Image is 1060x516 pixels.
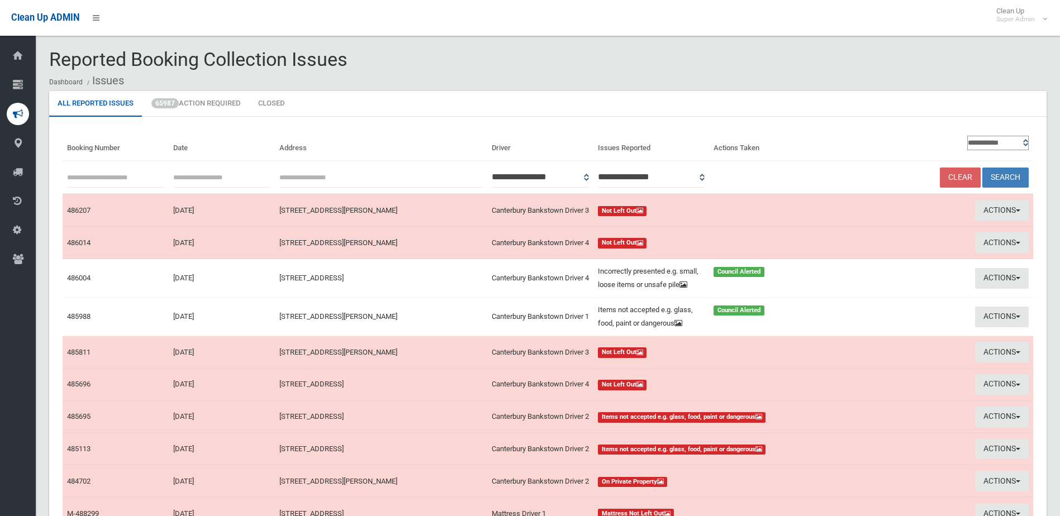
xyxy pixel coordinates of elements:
th: Booking Number [63,130,169,161]
td: Canterbury Bankstown Driver 3 [487,194,593,226]
div: Items not accepted e.g. glass, food, paint or dangerous [591,303,707,330]
a: All Reported Issues [49,91,142,117]
a: Clear [940,168,981,188]
button: Actions [975,439,1029,460]
a: 486014 [67,238,91,247]
td: Canterbury Bankstown Driver 1 [487,298,593,336]
a: 486207 [67,206,91,214]
a: Items not accepted e.g. glass, food, paint or dangerous [598,410,816,423]
td: Canterbury Bankstown Driver 4 [487,227,593,259]
span: On Private Property [598,477,668,488]
th: Issues Reported [593,130,710,161]
span: Not Left Out [598,380,647,390]
span: Clean Up [991,7,1046,23]
a: 485696 [67,380,91,388]
span: Items not accepted e.g. glass, food, paint or dangerous [598,412,766,423]
button: Actions [975,374,1029,395]
button: Search [982,168,1029,188]
td: [STREET_ADDRESS] [275,368,487,400]
td: [STREET_ADDRESS][PERSON_NAME] [275,465,487,498]
td: [STREET_ADDRESS] [275,400,487,433]
span: Not Left Out [598,206,647,217]
td: Canterbury Bankstown Driver 4 [487,259,593,298]
li: Issues [84,70,124,91]
div: Incorrectly presented e.g. small, loose items or unsafe pile [591,265,707,292]
a: 485113 [67,445,91,453]
a: On Private Property [598,475,816,488]
small: Super Admin [996,15,1035,23]
button: Actions [975,407,1029,427]
a: 65987Action Required [143,91,249,117]
th: Address [275,130,487,161]
td: [DATE] [169,400,275,433]
button: Actions [975,471,1029,491]
th: Driver [487,130,593,161]
td: Canterbury Bankstown Driver 2 [487,465,593,498]
a: Dashboard [49,78,83,86]
td: [STREET_ADDRESS][PERSON_NAME] [275,227,487,259]
td: [STREET_ADDRESS][PERSON_NAME] [275,298,487,336]
td: [DATE] [169,465,275,498]
td: Canterbury Bankstown Driver 2 [487,433,593,465]
td: [DATE] [169,368,275,400]
td: [DATE] [169,336,275,369]
button: Actions [975,342,1029,362]
td: [STREET_ADDRESS] [275,433,487,465]
td: [DATE] [169,259,275,298]
a: Not Left Out [598,236,816,250]
span: Reported Booking Collection Issues [49,48,348,70]
a: Not Left Out [598,204,816,217]
span: Council Alerted [714,305,764,316]
a: Not Left Out [598,346,816,359]
td: [DATE] [169,298,275,336]
td: Canterbury Bankstown Driver 2 [487,400,593,433]
th: Date [169,130,275,161]
span: Not Left Out [598,347,647,358]
a: Items not accepted e.g. glass, food, paint or dangerous Council Alerted [598,303,816,330]
td: Canterbury Bankstown Driver 4 [487,368,593,400]
a: Items not accepted e.g. glass, food, paint or dangerous [598,442,816,456]
button: Actions [975,200,1029,221]
span: Council Alerted [714,267,764,278]
a: Closed [250,91,293,117]
a: 485988 [67,312,91,321]
td: Canterbury Bankstown Driver 3 [487,336,593,369]
td: [DATE] [169,227,275,259]
button: Actions [975,232,1029,253]
a: 485695 [67,412,91,421]
td: [STREET_ADDRESS] [275,259,487,298]
th: Actions Taken [709,130,821,161]
td: [DATE] [169,433,275,465]
button: Actions [975,268,1029,289]
td: [DATE] [169,194,275,226]
td: [STREET_ADDRESS][PERSON_NAME] [275,194,487,226]
a: 486004 [67,274,91,282]
td: [STREET_ADDRESS][PERSON_NAME] [275,336,487,369]
span: Not Left Out [598,238,647,249]
span: Items not accepted e.g. glass, food, paint or dangerous [598,445,766,455]
a: Not Left Out [598,378,816,391]
button: Actions [975,307,1029,327]
a: 484702 [67,477,91,485]
a: Incorrectly presented e.g. small, loose items or unsafe pile Council Alerted [598,265,816,292]
span: 65987 [151,98,179,108]
span: Clean Up ADMIN [11,12,79,23]
a: 485811 [67,348,91,356]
